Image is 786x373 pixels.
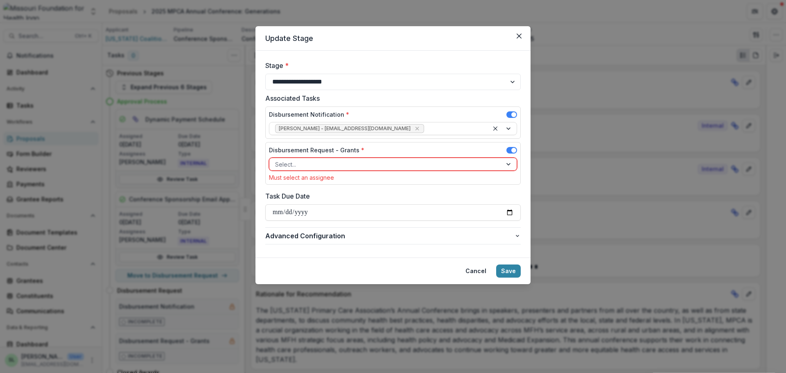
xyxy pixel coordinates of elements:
button: Advanced Configuration [265,228,521,244]
span: [PERSON_NAME] - [EMAIL_ADDRESS][DOMAIN_NAME] [279,126,411,131]
label: Stage [265,61,516,70]
label: Disbursement Request - Grants [269,146,364,154]
span: Advanced Configuration [265,231,514,241]
button: Save [496,264,521,278]
div: Must select an assignee [269,174,517,181]
label: Disbursement Notification [269,110,349,119]
div: Clear selected options [490,124,500,133]
label: Task Due Date [265,191,516,201]
button: Close [513,29,526,43]
button: Cancel [461,264,491,278]
label: Associated Tasks [265,93,516,103]
div: Remove Lisa Huffstutler - lhuffstutler@mffh.org [413,124,421,133]
header: Update Stage [255,26,531,51]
